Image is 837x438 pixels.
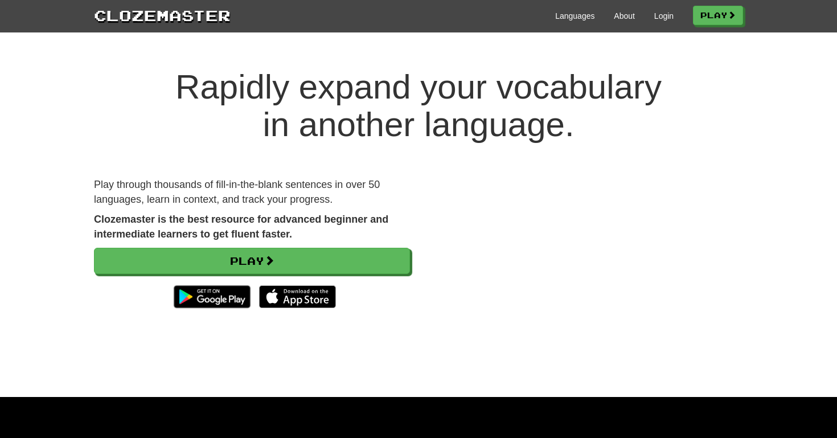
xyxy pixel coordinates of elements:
a: About [614,10,635,22]
p: Play through thousands of fill-in-the-blank sentences in over 50 languages, learn in context, and... [94,178,410,207]
a: Play [94,248,410,274]
a: Play [693,6,743,25]
a: Clozemaster [94,5,231,26]
img: Download_on_the_App_Store_Badge_US-UK_135x40-25178aeef6eb6b83b96f5f2d004eda3bffbb37122de64afbaef7... [259,285,336,308]
img: Get it on Google Play [168,280,256,314]
a: Languages [555,10,594,22]
strong: Clozemaster is the best resource for advanced beginner and intermediate learners to get fluent fa... [94,214,388,240]
a: Login [654,10,674,22]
